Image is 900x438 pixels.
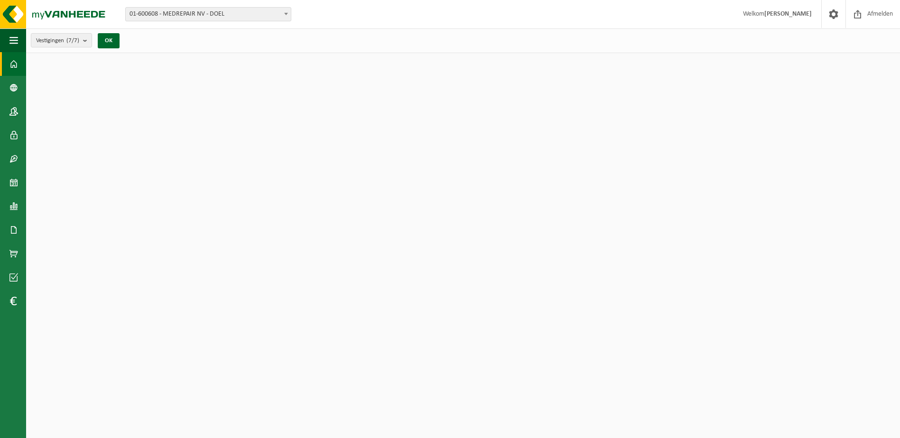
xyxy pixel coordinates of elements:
span: 01-600608 - MEDREPAIR NV - DOEL [126,8,291,21]
button: Vestigingen(7/7) [31,33,92,47]
button: OK [98,33,120,48]
count: (7/7) [66,37,79,44]
strong: [PERSON_NAME] [764,10,812,18]
span: 01-600608 - MEDREPAIR NV - DOEL [125,7,291,21]
span: Vestigingen [36,34,79,48]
